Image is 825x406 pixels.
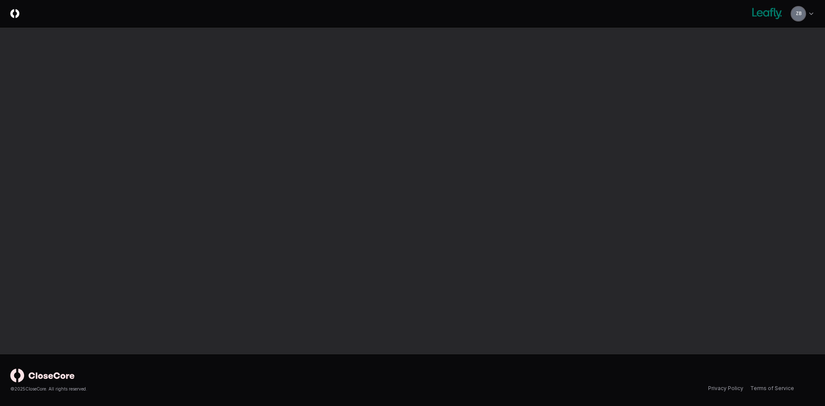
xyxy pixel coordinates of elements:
[708,385,743,392] a: Privacy Policy
[791,6,806,21] button: ZB
[10,9,19,18] img: Logo
[750,7,784,21] img: Leafly logo
[750,385,794,392] a: Terms of Service
[10,386,412,392] div: © 2025 CloseCore. All rights reserved.
[796,10,801,17] span: ZB
[10,369,75,382] img: logo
